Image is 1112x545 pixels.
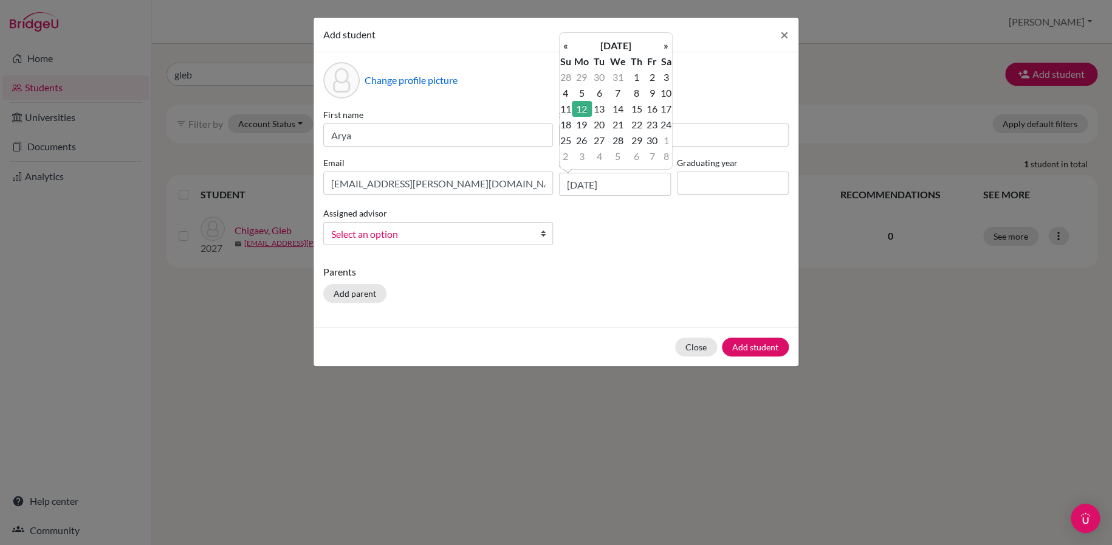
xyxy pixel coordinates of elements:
[592,148,607,164] td: 4
[628,85,644,101] td: 8
[323,62,360,99] div: Profile picture
[628,69,644,85] td: 1
[660,148,672,164] td: 8
[572,69,592,85] td: 29
[628,133,644,148] td: 29
[607,117,628,133] td: 21
[607,148,628,164] td: 5
[560,38,572,54] th: «
[560,69,572,85] td: 28
[323,284,386,303] button: Add parent
[323,156,553,169] label: Email
[644,148,659,164] td: 7
[592,133,607,148] td: 27
[644,133,659,148] td: 30
[660,38,672,54] th: »
[660,133,672,148] td: 1
[607,54,628,69] th: We
[607,69,628,85] td: 31
[644,101,659,117] td: 16
[592,85,607,101] td: 6
[722,338,789,356] button: Add student
[572,117,592,133] td: 19
[675,338,717,356] button: Close
[572,54,592,69] th: Mo
[628,148,644,164] td: 6
[628,54,644,69] th: Th
[592,117,607,133] td: 20
[331,226,529,242] span: Select an option
[644,69,659,85] td: 2
[780,26,789,43] span: ×
[323,265,789,279] p: Parents
[323,108,553,121] label: First name
[660,69,672,85] td: 3
[572,38,660,54] th: [DATE]
[572,133,592,148] td: 26
[559,173,671,196] input: dd/mm/yyyy
[771,18,798,52] button: Close
[592,69,607,85] td: 30
[592,101,607,117] td: 13
[644,117,659,133] td: 23
[323,29,376,40] span: Add student
[660,117,672,133] td: 24
[607,85,628,101] td: 7
[560,54,572,69] th: Su
[560,133,572,148] td: 25
[559,108,789,121] label: Surname
[592,54,607,69] th: Tu
[660,54,672,69] th: Sa
[572,148,592,164] td: 3
[644,85,659,101] td: 9
[607,101,628,117] td: 14
[628,117,644,133] td: 22
[572,85,592,101] td: 5
[560,85,572,101] td: 4
[660,85,672,101] td: 10
[560,117,572,133] td: 18
[560,101,572,117] td: 11
[572,101,592,117] td: 12
[607,133,628,148] td: 28
[560,148,572,164] td: 2
[677,156,789,169] label: Graduating year
[1071,504,1100,533] div: Open Intercom Messenger
[628,101,644,117] td: 15
[644,54,659,69] th: Fr
[660,101,672,117] td: 17
[323,207,387,220] label: Assigned advisor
